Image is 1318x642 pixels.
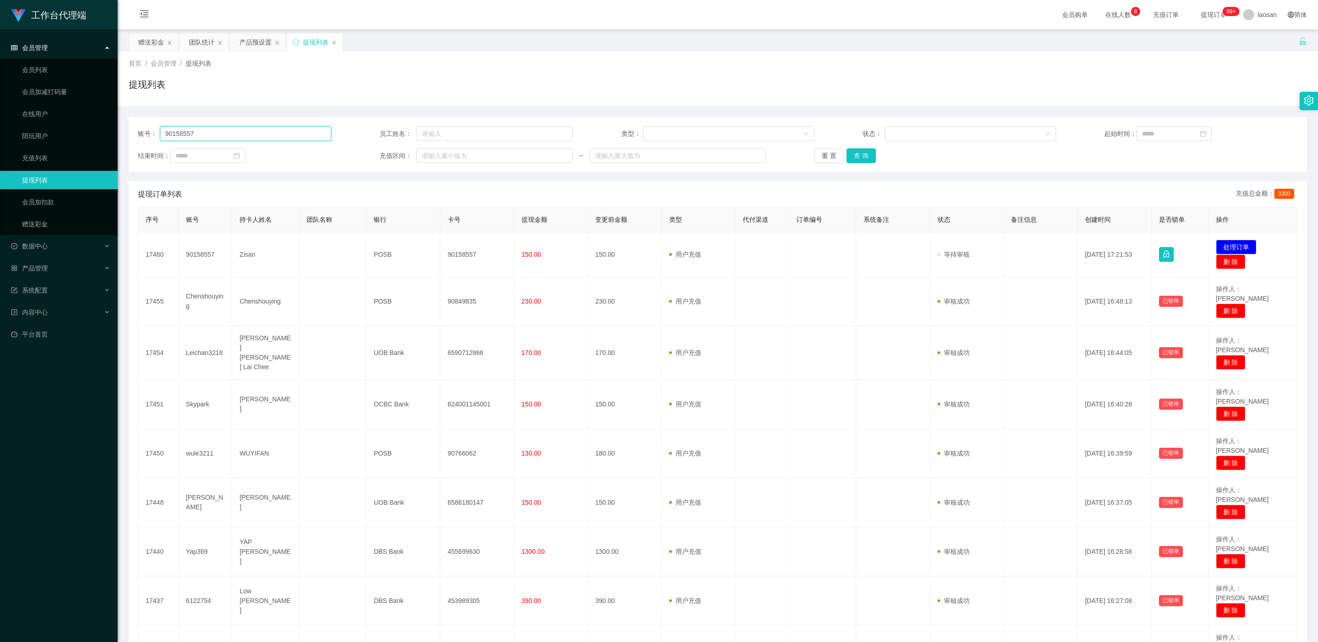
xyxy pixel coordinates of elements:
[11,44,48,51] span: 会员管理
[669,298,701,305] span: 用户充值
[937,548,970,555] span: 审核成功
[1131,7,1140,16] sup: 8
[366,380,440,429] td: OCBC Bank
[522,499,541,506] span: 150.00
[937,349,970,356] span: 审核成功
[937,499,970,506] span: 审核成功
[232,429,299,478] td: WUYIFAN
[1078,576,1152,625] td: [DATE] 16:27:08
[1159,216,1185,223] span: 是否锁单
[1159,595,1183,606] button: 已锁单
[1216,240,1256,254] button: 处理订单
[11,287,48,294] span: 系统配置
[11,325,110,344] a: 图标: dashboard平台首页
[522,251,541,258] span: 150.00
[138,277,179,326] td: 17455
[138,478,179,527] td: 17448
[22,127,110,145] a: 陪玩用户
[440,277,514,326] td: 90849835
[11,243,17,249] i: 图标: check-circle-o
[1159,247,1174,262] button: 图标: lock
[1148,11,1183,18] span: 充值订单
[1159,448,1183,459] button: 已锁单
[1045,131,1051,137] i: 图标: down
[595,216,627,223] span: 变更前金额
[232,277,299,326] td: Chenshouying
[669,216,682,223] span: 类型
[1159,399,1183,410] button: 已锁单
[129,78,165,91] h1: 提现列表
[440,380,514,429] td: 624001145001
[1101,11,1136,18] span: 在线人数
[1274,189,1294,199] span: 3300
[167,40,172,45] i: 图标: close
[588,527,662,576] td: 1300.00
[522,349,541,356] span: 170.00
[366,232,440,277] td: POSB
[303,34,329,51] div: 提现列表
[331,40,337,45] i: 图标: close
[138,34,164,51] div: 赠送彩金
[522,450,541,457] span: 130.00
[22,215,110,233] a: 赠送彩金
[179,576,233,625] td: 6122754
[1159,296,1183,307] button: 已锁单
[1216,337,1269,354] span: 操作人：[PERSON_NAME]
[1216,285,1269,302] span: 操作人：[PERSON_NAME]
[1078,429,1152,478] td: [DATE] 16:39:59
[11,45,17,51] i: 图标: table
[179,277,233,326] td: Chenshouying
[669,597,701,604] span: 用户充值
[522,216,547,223] span: 提现金额
[179,326,233,380] td: Leichan3218
[1216,585,1269,602] span: 操作人：[PERSON_NAME]
[179,527,233,576] td: Yap369
[232,380,299,429] td: [PERSON_NAME]
[448,216,460,223] span: 卡号
[573,151,589,161] span: ~
[239,34,272,51] div: 产品预设置
[232,478,299,527] td: [PERSON_NAME]
[1011,216,1037,223] span: 备注信息
[1216,304,1245,318] button: 删 除
[1223,7,1239,16] sup: 975
[937,450,970,457] span: 审核成功
[1196,11,1231,18] span: 提现订单
[179,429,233,478] td: wule3211
[669,499,701,506] span: 用户充值
[522,298,541,305] span: 230.00
[11,242,48,250] span: 数据中心
[366,576,440,625] td: DBS Bank
[669,450,701,457] span: 用户充值
[1216,437,1269,454] span: 操作人：[PERSON_NAME]
[1216,216,1229,223] span: 操作
[1159,497,1183,508] button: 已锁单
[1288,11,1294,18] i: 图标: global
[522,597,541,604] span: 390.00
[937,298,970,305] span: 审核成功
[189,34,215,51] div: 团队统计
[232,232,299,277] td: Zisan
[366,429,440,478] td: POSB
[440,326,514,380] td: 6590712866
[588,232,662,277] td: 150.00
[588,478,662,527] td: 150.00
[1078,527,1152,576] td: [DATE] 16:28:58
[22,171,110,189] a: 提现列表
[11,309,48,316] span: 内容中心
[1216,388,1269,405] span: 操作人：[PERSON_NAME]
[31,0,86,30] h1: 工作台代理端
[22,83,110,101] a: 会员加减打码量
[366,478,440,527] td: UOB Bank
[307,216,332,223] span: 团队名称
[274,40,280,45] i: 图标: close
[145,60,147,67] span: /
[1216,254,1245,269] button: 删 除
[138,129,160,139] span: 账号：
[1078,326,1152,380] td: [DATE] 16:44:05
[22,105,110,123] a: 在线用户
[11,265,17,271] i: 图标: appstore-o
[293,39,299,45] i: 图标: sync
[186,216,199,223] span: 账号
[232,326,299,380] td: [PERSON_NAME] [PERSON_NAME] Lai Chee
